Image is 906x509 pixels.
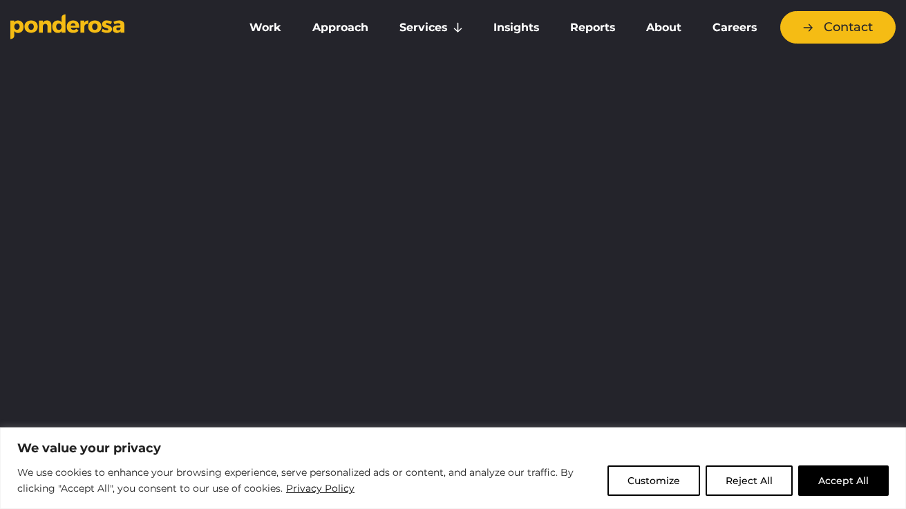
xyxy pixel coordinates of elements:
a: Work [237,13,294,42]
button: Accept All [798,465,889,496]
a: Go to homepage [10,14,216,41]
a: Insights [481,13,552,42]
a: Reports [558,13,628,42]
a: Contact [780,11,896,44]
a: About [634,13,695,42]
button: Reject All [706,465,793,496]
a: Privacy Policy [285,480,355,497]
a: Services [386,13,475,42]
a: Careers [699,13,769,42]
button: Customize [607,465,700,496]
p: We value your privacy [17,440,889,456]
a: Approach [300,13,381,42]
p: We use cookies to enhance your browsing experience, serve personalized ads or content, and analyz... [17,465,597,497]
